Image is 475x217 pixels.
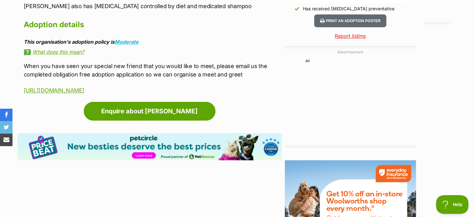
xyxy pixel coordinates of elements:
[295,7,299,11] img: Yes
[24,39,282,45] div: This organisation's adoption policy is
[17,133,282,160] img: Pet Circle promo banner
[303,6,394,12] div: Has received [MEDICAL_DATA] preventative
[24,18,282,32] h2: Adoption details
[24,2,282,10] p: [PERSON_NAME] also has [MEDICAL_DATA] controlled by diet and medicated shampoo
[84,102,215,121] a: Enquire about [PERSON_NAME]
[304,57,312,65] span: AD
[314,14,386,27] button: Print an adoption poster
[436,195,469,214] iframe: Help Scout Beacon - Open
[24,62,282,79] p: When you have seen your special new friend that you would like to meet, please email us the compl...
[115,39,139,45] a: Moderate
[285,46,416,148] div: Advertisement
[24,87,84,94] a: [URL][DOMAIN_NAME]
[24,49,282,55] a: What does this mean?
[304,57,397,141] iframe: Advertisement
[285,32,416,40] a: Report listing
